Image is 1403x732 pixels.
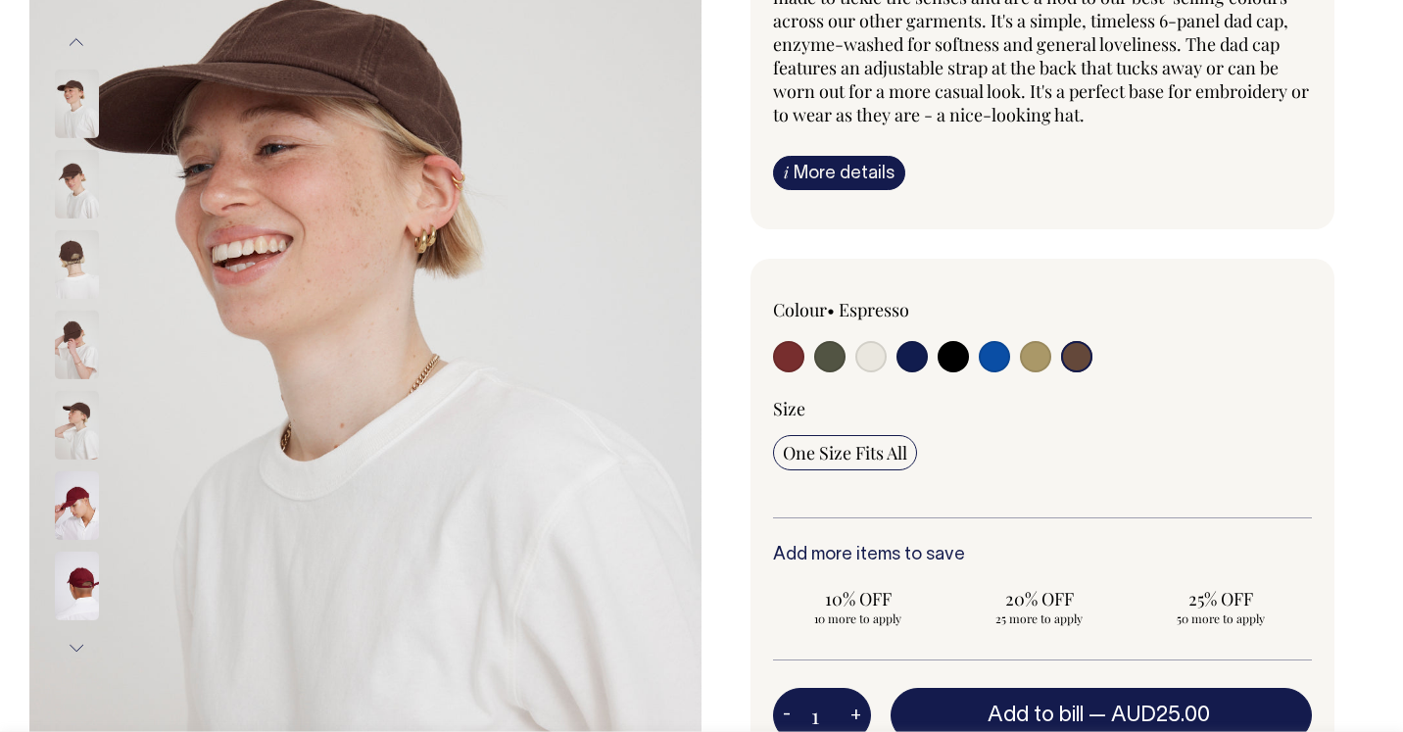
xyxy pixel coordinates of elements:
[773,546,1312,565] h6: Add more items to save
[62,626,91,670] button: Next
[1146,610,1296,626] span: 50 more to apply
[773,397,1312,420] div: Size
[839,298,909,321] label: Espresso
[964,610,1114,626] span: 25 more to apply
[55,150,99,219] img: espresso
[55,391,99,460] img: espresso
[55,552,99,620] img: burgundy
[783,441,907,464] span: One Size Fits All
[773,581,943,632] input: 10% OFF 10 more to apply
[55,471,99,540] img: burgundy
[954,581,1124,632] input: 20% OFF 25 more to apply
[964,587,1114,610] span: 20% OFF
[1111,706,1210,725] span: AUD25.00
[773,298,989,321] div: Colour
[1137,581,1306,632] input: 25% OFF 50 more to apply
[55,230,99,299] img: espresso
[783,610,933,626] span: 10 more to apply
[55,70,99,138] img: espresso
[1146,587,1296,610] span: 25% OFF
[773,435,917,470] input: One Size Fits All
[783,587,933,610] span: 10% OFF
[62,21,91,65] button: Previous
[827,298,835,321] span: •
[784,162,789,182] span: i
[55,311,99,379] img: espresso
[1089,706,1215,725] span: —
[988,706,1084,725] span: Add to bill
[773,156,905,190] a: iMore details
